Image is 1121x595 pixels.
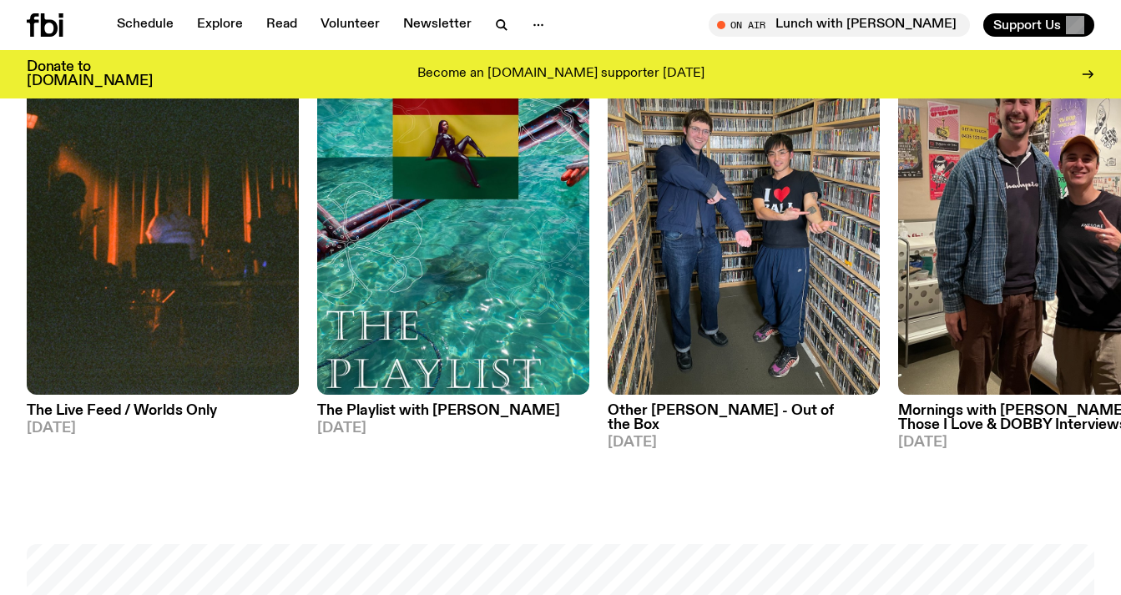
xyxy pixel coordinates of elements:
h3: Other [PERSON_NAME] - Out of the Box [608,403,880,431]
a: The Playlist with [PERSON_NAME][DATE] [317,395,589,435]
h3: Donate to [DOMAIN_NAME] [27,60,153,88]
span: [DATE] [27,421,299,435]
img: A grainy film image of shadowy band figures on stage, with red light behind them [27,33,299,396]
span: [DATE] [608,435,880,449]
h3: The Playlist with [PERSON_NAME] [317,403,589,417]
button: Support Us [983,13,1094,37]
h3: The Live Feed / Worlds Only [27,403,299,417]
img: Matt Do & Other Joe [608,33,880,396]
img: The poster for this episode of The Playlist. It features the album artwork for Amaarae's BLACK ST... [317,33,589,396]
button: On AirLunch with [PERSON_NAME] [709,13,970,37]
span: [DATE] [317,421,589,435]
a: Other [PERSON_NAME] - Out of the Box[DATE] [608,395,880,449]
a: Explore [187,13,253,37]
p: Become an [DOMAIN_NAME] supporter [DATE] [417,67,704,82]
a: The Live Feed / Worlds Only[DATE] [27,395,299,435]
a: Newsletter [393,13,482,37]
span: Support Us [993,18,1061,33]
a: Schedule [107,13,184,37]
a: Read [256,13,307,37]
a: Volunteer [311,13,390,37]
